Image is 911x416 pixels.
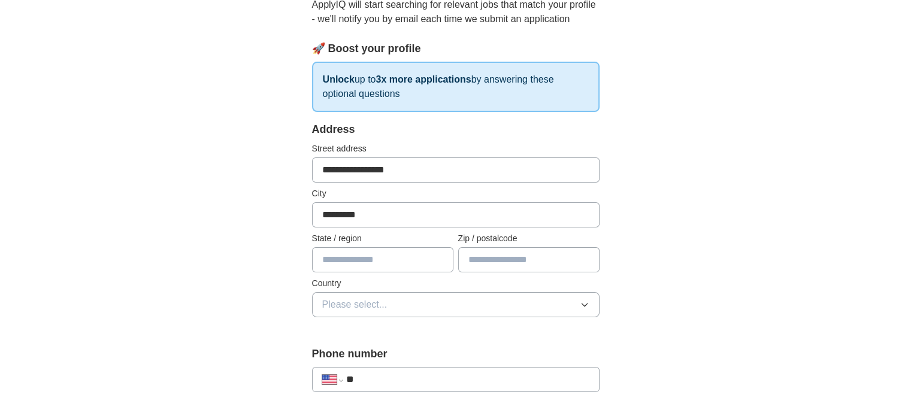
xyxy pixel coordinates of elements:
[458,232,600,245] label: Zip / postalcode
[312,62,600,112] p: up to by answering these optional questions
[312,232,453,245] label: State / region
[312,41,600,57] div: 🚀 Boost your profile
[312,122,600,138] div: Address
[322,297,388,312] span: Please select...
[312,142,600,155] label: Street address
[312,277,600,290] label: Country
[376,74,471,84] strong: 3x more applications
[323,74,355,84] strong: Unlock
[312,187,600,200] label: City
[312,292,600,317] button: Please select...
[312,346,600,362] label: Phone number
